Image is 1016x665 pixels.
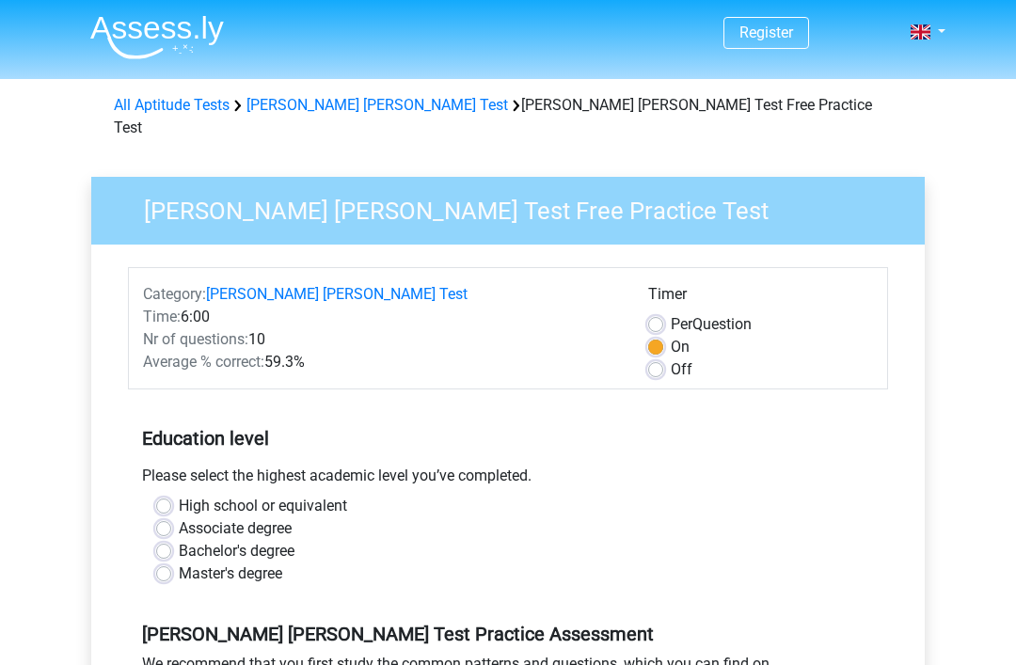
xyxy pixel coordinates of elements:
h3: [PERSON_NAME] [PERSON_NAME] Test Free Practice Test [121,189,911,226]
span: Nr of questions: [143,330,248,348]
label: Master's degree [179,562,282,585]
label: High school or equivalent [179,495,347,517]
span: Time: [143,308,181,325]
span: Per [671,315,692,333]
a: Register [739,24,793,41]
h5: [PERSON_NAME] [PERSON_NAME] Test Practice Assessment [142,623,874,645]
div: 10 [129,328,634,351]
label: On [671,336,690,358]
a: All Aptitude Tests [114,96,230,114]
label: Bachelor's degree [179,540,294,562]
h5: Education level [142,420,874,457]
img: Assessly [90,15,224,59]
span: Average % correct: [143,353,264,371]
div: Please select the highest academic level you’ve completed. [128,465,888,495]
div: 59.3% [129,351,634,373]
span: Category: [143,285,206,303]
label: Off [671,358,692,381]
div: Timer [648,283,873,313]
label: Associate degree [179,517,292,540]
div: [PERSON_NAME] [PERSON_NAME] Test Free Practice Test [106,94,910,139]
div: 6:00 [129,306,634,328]
a: [PERSON_NAME] [PERSON_NAME] Test [206,285,468,303]
label: Question [671,313,752,336]
a: [PERSON_NAME] [PERSON_NAME] Test [246,96,508,114]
